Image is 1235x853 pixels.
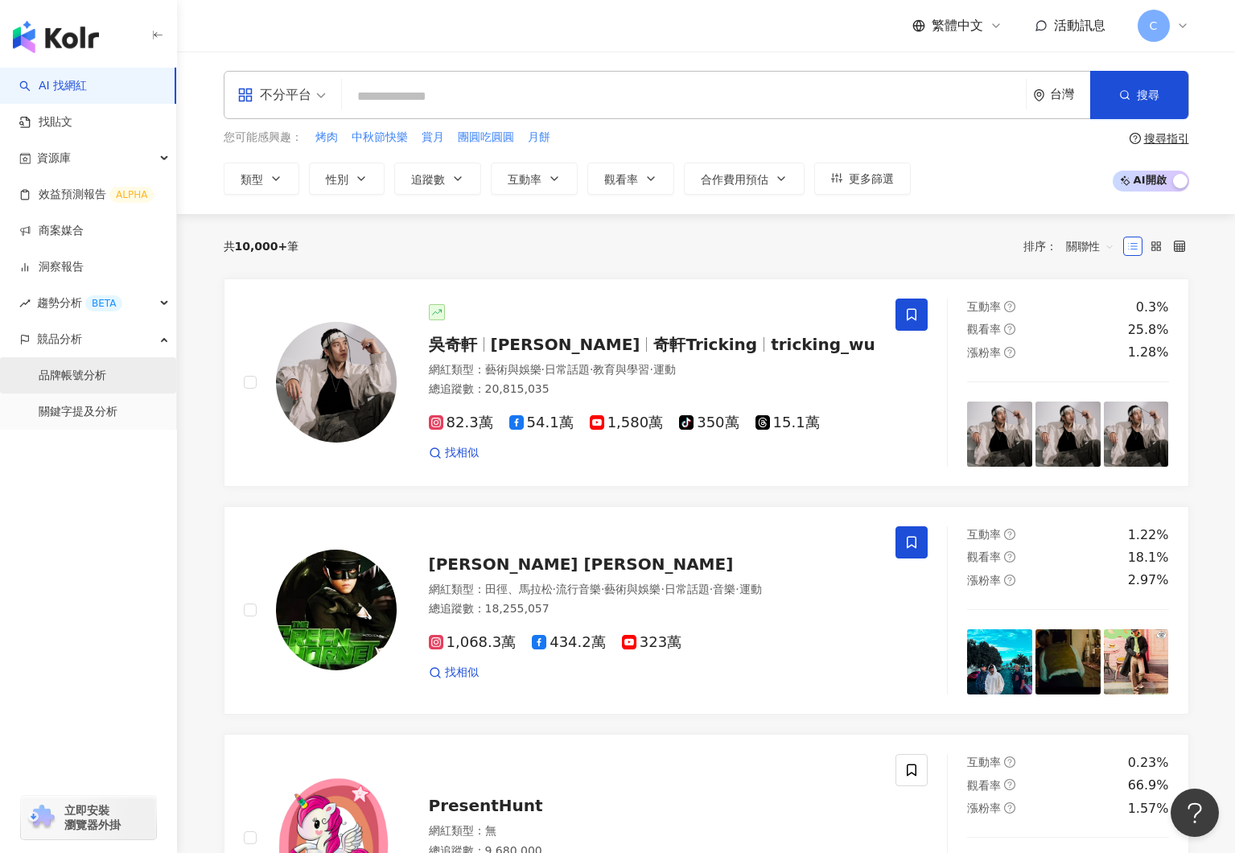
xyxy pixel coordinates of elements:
[422,130,444,146] span: 賞月
[429,823,877,839] div: 網紅類型 ： 無
[556,583,601,595] span: 流行音樂
[553,583,556,595] span: ·
[1090,71,1188,119] button: 搜尋
[1035,402,1101,467] img: post-image
[1128,321,1169,339] div: 25.8%
[1104,629,1169,694] img: post-image
[967,300,1001,313] span: 互動率
[1004,301,1015,312] span: question-circle
[19,223,84,239] a: 商案媒合
[653,335,757,354] span: 奇軒Tricking
[1128,526,1169,544] div: 1.22%
[237,82,311,108] div: 不分平台
[351,129,409,146] button: 中秋節快樂
[1004,347,1015,358] span: question-circle
[224,130,303,146] span: 您可能感興趣：
[1130,133,1141,144] span: question-circle
[541,363,545,376] span: ·
[967,574,1001,587] span: 漲粉率
[967,629,1032,694] img: post-image
[19,298,31,309] span: rise
[13,21,99,53] img: logo
[1128,777,1169,794] div: 66.9%
[19,78,87,94] a: searchAI 找網紅
[665,583,710,595] span: 日常話題
[527,129,551,146] button: 月餅
[967,550,1001,563] span: 觀看率
[587,163,674,195] button: 觀看率
[352,130,408,146] span: 中秋節快樂
[37,321,82,357] span: 競品分析
[1171,789,1219,837] iframe: Help Scout Beacon - Open
[224,163,299,195] button: 類型
[1136,299,1169,316] div: 0.3%
[1004,779,1015,790] span: question-circle
[1004,529,1015,540] span: question-circle
[601,583,604,595] span: ·
[445,665,479,681] span: 找相似
[1033,89,1045,101] span: environment
[1128,549,1169,567] div: 18.1%
[309,163,385,195] button: 性別
[1144,132,1189,145] div: 搜尋指引
[491,335,640,354] span: [PERSON_NAME]
[1004,551,1015,562] span: question-circle
[429,554,734,574] span: [PERSON_NAME] [PERSON_NAME]
[315,130,338,146] span: 烤肉
[735,583,739,595] span: ·
[755,414,820,431] span: 15.1萬
[1004,802,1015,814] span: question-circle
[485,583,553,595] span: 田徑、馬拉松
[235,240,288,253] span: 10,000+
[485,363,541,376] span: 藝術與娛樂
[39,368,106,384] a: 品牌帳號分析
[429,445,479,461] a: 找相似
[315,129,339,146] button: 烤肉
[64,803,121,832] span: 立即安裝 瀏覽器外掛
[224,240,299,253] div: 共 筆
[1066,233,1114,259] span: 關聯性
[429,414,493,431] span: 82.3萬
[1104,402,1169,467] img: post-image
[26,805,57,830] img: chrome extension
[421,129,445,146] button: 賞月
[429,381,877,398] div: 總追蹤數 ： 20,815,035
[622,634,681,651] span: 323萬
[429,335,477,354] span: 吳奇軒
[593,363,649,376] span: 教育與學習
[1004,575,1015,586] span: question-circle
[224,278,1189,487] a: KOL Avatar吳奇軒[PERSON_NAME]奇軒Trickingtricking_wu網紅類型：藝術與娛樂·日常話題·教育與學習·運動總追蹤數：20,815,03582.3萬54.1萬1...
[1137,89,1159,101] span: 搜尋
[241,173,263,186] span: 類型
[19,259,84,275] a: 洞察報告
[528,130,550,146] span: 月餅
[429,634,517,651] span: 1,068.3萬
[771,335,875,354] span: tricking_wu
[1150,17,1158,35] span: C
[932,17,983,35] span: 繁體中文
[429,601,877,617] div: 總追蹤數 ： 18,255,057
[1004,756,1015,768] span: question-circle
[713,583,735,595] span: 音樂
[19,114,72,130] a: 找貼文
[1035,629,1101,694] img: post-image
[429,665,479,681] a: 找相似
[739,583,762,595] span: 運動
[458,130,514,146] span: 團圓吃圓圓
[661,583,664,595] span: ·
[429,362,877,378] div: 網紅類型 ：
[276,322,397,443] img: KOL Avatar
[967,801,1001,814] span: 漲粉率
[604,583,661,595] span: 藝術與娛樂
[37,140,71,176] span: 資源庫
[532,634,606,651] span: 434.2萬
[224,506,1189,715] a: KOL Avatar[PERSON_NAME] [PERSON_NAME]網紅類型：田徑、馬拉松·流行音樂·藝術與娛樂·日常話題·音樂·運動總追蹤數：18,255,0571,068.3萬434....
[967,528,1001,541] span: 互動率
[445,445,479,461] span: 找相似
[411,173,445,186] span: 追蹤數
[967,346,1001,359] span: 漲粉率
[21,796,156,839] a: chrome extension立即安裝 瀏覽器外掛
[429,582,877,598] div: 網紅類型 ：
[590,363,593,376] span: ·
[457,129,515,146] button: 團圓吃圓圓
